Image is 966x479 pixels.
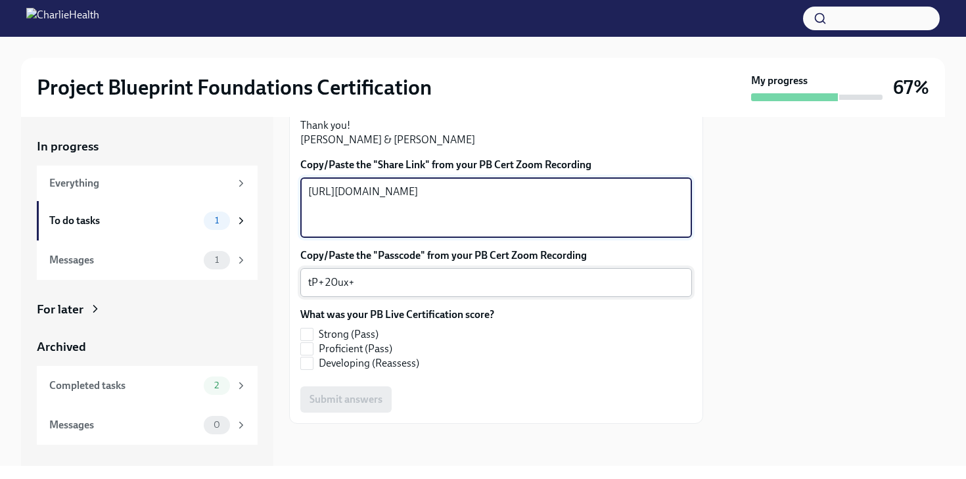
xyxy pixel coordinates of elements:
a: In progress [37,138,258,155]
span: Proficient (Pass) [319,342,392,356]
span: 1 [207,255,227,265]
a: Archived [37,338,258,355]
span: 2 [206,380,227,390]
img: CharlieHealth [26,8,99,29]
span: Developing (Reassess) [319,356,419,371]
textarea: tP+20ux+ [308,275,684,290]
label: What was your PB Live Certification score? [300,308,494,322]
a: For later [37,301,258,318]
div: Messages [49,253,198,267]
h3: 67% [893,76,929,99]
div: Messages [49,418,198,432]
div: To do tasks [49,214,198,228]
strong: My progress [751,74,808,88]
label: Copy/Paste the "Passcode" from your PB Cert Zoom Recording [300,248,692,263]
span: Strong (Pass) [319,327,379,342]
div: For later [37,301,83,318]
a: To do tasks1 [37,201,258,240]
h2: Project Blueprint Foundations Certification [37,74,432,101]
div: Everything [49,176,230,191]
p: Thank you! [PERSON_NAME] & [PERSON_NAME] [300,118,692,147]
a: Messages0 [37,405,258,445]
div: Completed tasks [49,378,198,393]
a: Everything [37,166,258,201]
a: Messages1 [37,240,258,280]
a: Completed tasks2 [37,366,258,405]
textarea: [URL][DOMAIN_NAME] [308,184,684,231]
span: 1 [207,216,227,225]
label: Copy/Paste the "Share Link" from your PB Cert Zoom Recording [300,158,692,172]
span: 0 [206,420,228,430]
